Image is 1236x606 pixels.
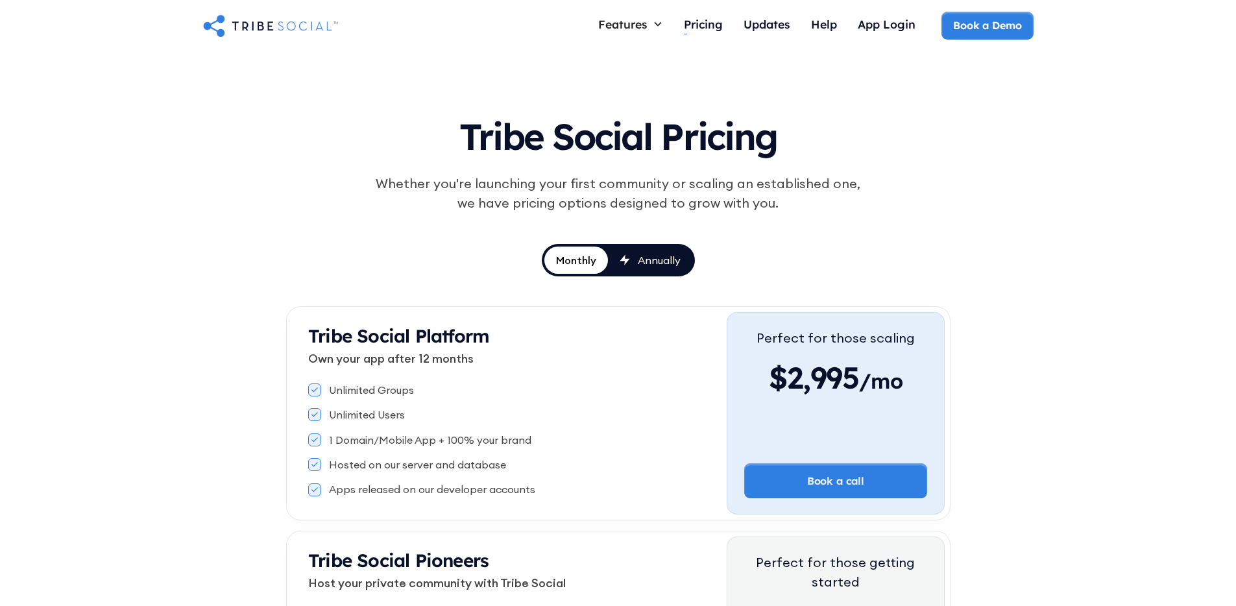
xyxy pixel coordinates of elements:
p: Host your private community with Tribe Social [308,574,727,592]
div: Unlimited Groups [329,383,414,397]
a: App Login [847,12,926,40]
div: App Login [858,17,915,31]
a: Help [801,12,847,40]
a: home [203,12,338,38]
strong: Tribe Social Platform [308,324,489,347]
div: Help [811,17,837,31]
a: Pricing [673,12,733,40]
div: Features [588,12,673,36]
div: Features [598,17,648,31]
div: Perfect for those scaling [757,328,915,348]
a: Updates [733,12,801,40]
div: $2,995 [757,358,915,397]
div: Pricing [684,17,723,31]
strong: Tribe Social Pioneers [308,549,489,572]
div: Updates [744,17,790,31]
p: Own your app after 12 months [308,350,727,367]
span: /mo [859,368,903,400]
div: Hosted on our server and database [329,457,506,472]
div: Perfect for those getting started [744,553,927,592]
div: 1 Domain/Mobile App + 100% your brand [329,433,531,447]
div: Annually [638,253,681,267]
h1: Tribe Social Pricing [317,104,919,164]
a: Book a Demo [941,12,1033,39]
div: Unlimited Users [329,407,405,422]
div: Apps released on our developer accounts [329,482,535,496]
div: Whether you're launching your first community or scaling an established one, we have pricing opti... [369,174,867,213]
div: Monthly [556,253,596,267]
a: Book a call [744,463,927,498]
